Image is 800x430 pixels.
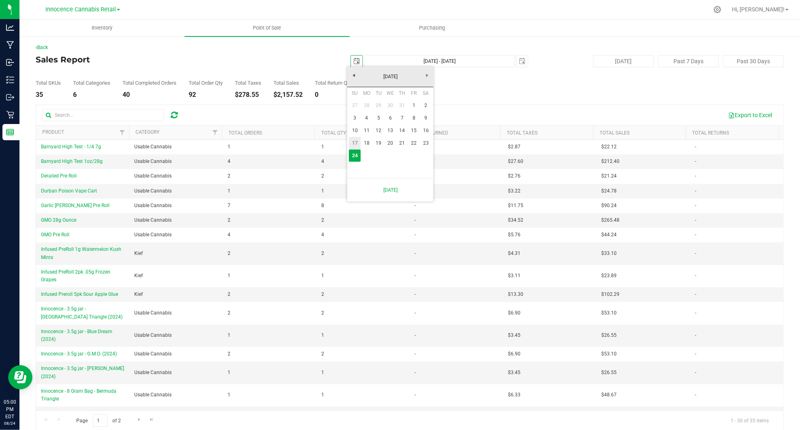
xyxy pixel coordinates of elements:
span: $11.75 [508,202,523,210]
span: 2 [321,350,324,358]
span: 1 [228,187,231,195]
a: 23 [420,137,432,150]
span: 2 [228,250,231,257]
span: 2 [321,291,324,298]
span: - [415,350,416,358]
a: Go to the last page [146,414,158,425]
a: Total Taxes [507,130,538,136]
a: 30 [385,99,396,112]
a: Total Sales [600,130,630,136]
span: Usable Cannabis [134,350,172,358]
button: [DATE] [593,55,654,67]
span: 1 [321,332,324,339]
span: 1 [321,143,324,151]
span: - [695,187,696,195]
div: 92 [189,92,223,98]
div: $2,157.52 [273,92,303,98]
span: select [516,56,528,67]
span: - [695,158,696,165]
span: - [695,272,696,280]
button: Past 30 Days [723,55,784,67]
span: $33.10 [602,250,617,257]
a: 19 [373,137,385,150]
div: Total Sales [273,80,303,86]
span: Hi, [PERSON_NAME]! [732,6,785,13]
th: Saturday [420,87,432,99]
span: - [695,309,696,317]
a: Total Orders [228,130,262,136]
span: $53.10 [602,350,617,358]
span: 2 [228,291,231,298]
span: $2.87 [508,143,520,151]
div: Total Taxes [235,80,261,86]
span: 2 [228,309,231,317]
span: - [695,231,696,239]
a: 8 [408,112,420,124]
a: Inventory [19,19,185,36]
span: $23.89 [602,272,617,280]
a: 4 [361,112,372,124]
a: [DATE] [347,71,434,83]
a: 11 [361,124,372,137]
span: - [415,391,416,399]
button: Export to Excel [723,108,777,122]
span: Usable Cannabis [134,231,172,239]
span: $102.29 [602,291,620,298]
span: 2 [321,250,324,257]
span: Innocence - 3.5g jar - Blue Dream (2024) [41,329,112,342]
a: 28 [361,99,372,112]
div: Total Categories [73,80,110,86]
span: 1 - 30 of 35 items [724,414,775,426]
span: - [695,172,696,180]
a: 22 [408,137,420,150]
span: GMO Pre Roll [41,232,69,237]
span: Innocence - 8 Gram Bag - Bermuda Triangle [41,388,116,402]
a: 13 [385,124,396,137]
th: Thursday [396,87,408,99]
span: 1 [321,391,324,399]
span: 2 [321,309,324,317]
div: 40 [123,92,176,98]
th: Sunday [349,87,361,99]
span: Usable Cannabis [134,369,172,377]
span: 4 [228,158,231,165]
span: Durban Poison Vape Cart [41,188,97,194]
th: Tuesday [373,87,385,99]
span: Innocence - 3.5g jar - [PERSON_NAME] (2024) [41,366,124,379]
div: Total Completed Orders [123,80,176,86]
span: $6.90 [508,309,520,317]
span: - [415,369,416,377]
a: 18 [361,137,372,150]
a: 10 [349,124,361,137]
span: Innocence - 3.5g jar - [GEOGRAPHIC_DATA] Triangle (2024) [41,306,123,319]
span: - [415,332,416,339]
th: Monday [361,87,372,99]
a: Category [135,129,159,135]
a: 17 [349,137,361,150]
span: 1 [228,332,231,339]
p: 05:00 PM EDT [4,398,16,420]
a: 2 [420,99,432,112]
span: - [695,350,696,358]
span: $2.76 [508,172,520,180]
span: - [695,202,696,210]
inline-svg: Inbound [6,58,14,66]
a: Go to the next page [133,414,145,425]
a: Back [36,45,48,50]
div: 35 [36,92,61,98]
span: Usable Cannabis [134,391,172,399]
span: - [695,291,696,298]
span: Inventory [81,24,123,32]
span: 2 [228,216,231,224]
span: - [415,250,416,257]
span: 1 [321,272,324,280]
a: Previous [347,69,360,81]
span: $5.76 [508,231,520,239]
span: Barnyard High Test 1oz/28g [41,158,103,164]
inline-svg: Reports [6,128,14,136]
div: Total SKUs [36,80,61,86]
span: select [351,56,362,67]
span: - [415,231,416,239]
a: Product [42,129,64,135]
span: $3.45 [508,369,520,377]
